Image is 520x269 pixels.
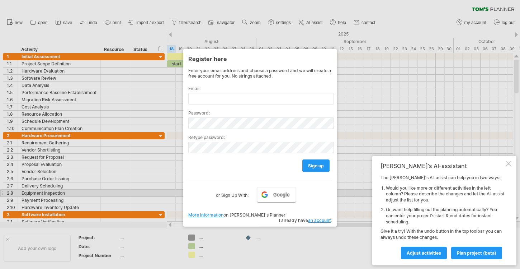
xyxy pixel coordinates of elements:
[273,192,290,198] span: Google
[308,163,324,168] span: sign up
[188,212,285,218] span: on [PERSON_NAME]'s Planner
[188,86,332,91] label: Email:
[380,175,504,259] div: The [PERSON_NAME]'s AI-assist can help you in two ways: Give it a try! With the undo button in th...
[380,162,504,170] div: [PERSON_NAME]'s AI-assistant
[401,247,447,259] a: Adjust activities
[188,52,332,65] div: Register here
[257,187,296,202] a: Google
[188,68,332,79] div: Enter your email address and choose a password and we will create a free account for you. No stri...
[302,159,330,172] a: sign up
[386,185,504,203] li: Would you like more or different activities in the left column? Please describe the changes and l...
[188,212,223,218] a: More information
[188,135,332,140] label: Retype password:
[308,218,331,223] a: an account
[457,250,496,256] span: plan project (beta)
[386,207,504,225] li: Or, want help filling out the planning automatically? You can enter your project's start & end da...
[279,218,332,223] span: I already have .
[188,110,332,116] label: Password:
[451,247,502,259] a: plan project (beta)
[407,250,441,256] span: Adjust activities
[216,187,249,199] label: or Sign Up With:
